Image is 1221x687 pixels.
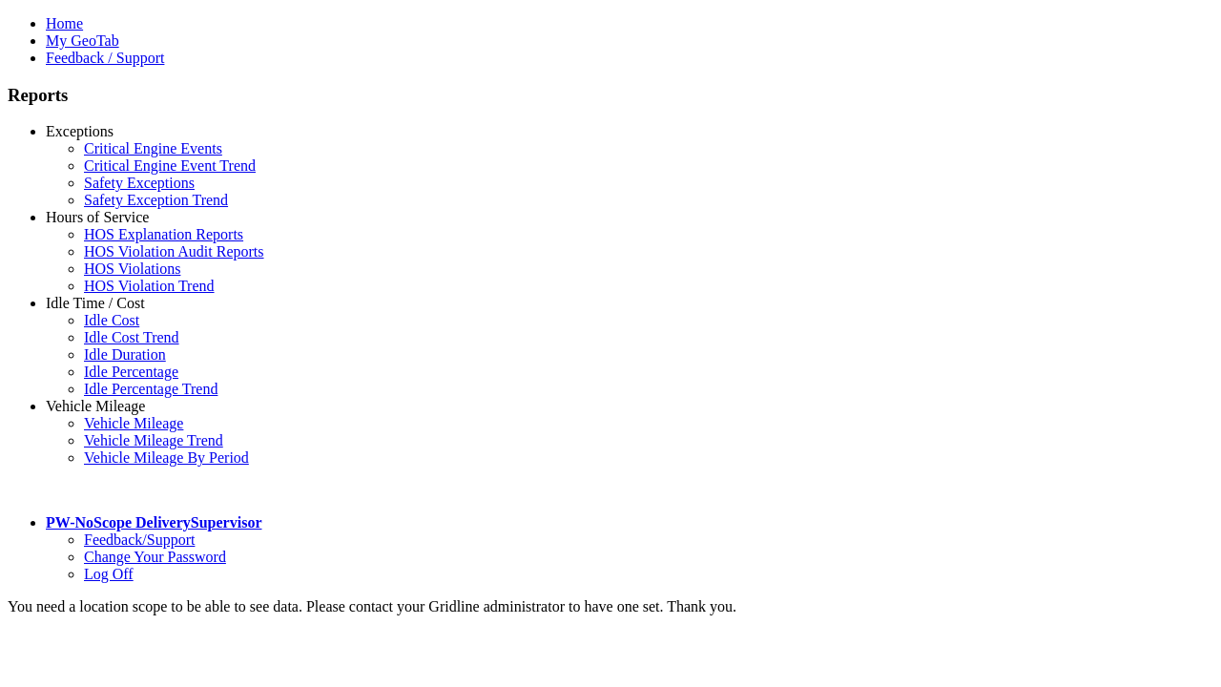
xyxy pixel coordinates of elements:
[46,514,261,531] a: PW-NoScope DeliverySupervisor
[84,531,195,548] a: Feedback/Support
[84,243,264,260] a: HOS Violation Audit Reports
[8,85,1213,106] h3: Reports
[84,226,243,242] a: HOS Explanation Reports
[84,175,195,191] a: Safety Exceptions
[84,415,183,431] a: Vehicle Mileage
[84,312,139,328] a: Idle Cost
[84,566,134,582] a: Log Off
[84,549,226,565] a: Change Your Password
[46,15,83,31] a: Home
[84,346,166,363] a: Idle Duration
[46,123,114,139] a: Exceptions
[46,398,145,414] a: Vehicle Mileage
[84,329,179,345] a: Idle Cost Trend
[84,449,249,466] a: Vehicle Mileage By Period
[46,50,164,66] a: Feedback / Support
[46,32,119,49] a: My GeoTab
[84,381,217,397] a: Idle Percentage Trend
[84,278,215,294] a: HOS Violation Trend
[84,192,228,208] a: Safety Exception Trend
[84,364,178,380] a: Idle Percentage
[84,157,256,174] a: Critical Engine Event Trend
[84,140,222,156] a: Critical Engine Events
[46,295,145,311] a: Idle Time / Cost
[46,209,149,225] a: Hours of Service
[84,432,223,448] a: Vehicle Mileage Trend
[84,260,180,277] a: HOS Violations
[8,598,1213,615] div: You need a location scope to be able to see data. Please contact your Gridline administrator to h...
